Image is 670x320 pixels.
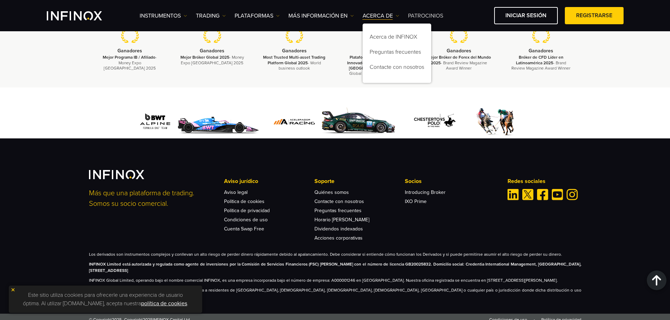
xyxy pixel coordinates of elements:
[235,12,280,20] a: PLATAFORMAS
[537,189,548,200] a: Facebook
[314,189,349,195] a: Quiénes somos
[89,287,581,300] p: Las informaciones en este sitio de internet no están dirigida a residentes de [GEOGRAPHIC_DATA], ...
[427,55,491,71] p: - Brand Review Magazine Award Winner
[405,189,446,195] a: Introducing Broker
[363,12,399,20] a: ACERCA DE
[552,189,563,200] a: Youtube
[89,262,581,273] strong: INFINOX Limited está autorizada y regulada como agente de inversiones por la Comisión de Servicio...
[200,48,224,54] strong: Ganadores
[224,177,314,185] p: Aviso jurídico
[344,55,409,81] p: - Global Brand Frontier Awards 2026
[196,12,226,20] a: TRADING
[180,55,244,65] p: - Money Expo [GEOGRAPHIC_DATA] 2025
[314,198,364,204] a: Contacte con nosotros
[314,235,363,241] a: Acciones corporativas
[522,189,534,200] a: Twitter
[516,55,563,65] strong: Bróker de CFD Líder en Latinoamérica 2025
[47,11,119,20] a: INFINOX Logo
[263,55,325,65] strong: Most Trusted Multi-asset Trading Platform Global 2025
[89,251,581,257] p: Los derivados son instrumentos complejos y conllevan un alto riesgo de perder dinero rápidamente ...
[89,277,581,283] p: INFINOX Global Limited, operando bajo el nombre comercial INFINOX, es una empresa incorporada baj...
[314,208,362,214] a: Preguntas frecuentes
[288,12,354,20] a: Más información en
[224,217,268,223] a: Condiciones de uso
[494,7,558,24] a: Iniciar sesión
[363,61,431,76] a: Contacte con nosotros
[508,177,581,185] p: Redes sociales
[508,189,519,200] a: Linkedin
[224,226,264,232] a: Cuenta Swap Free
[141,300,187,307] a: política de cookies
[103,55,155,60] strong: Mejor Programa IB / Afiliado
[117,48,142,54] strong: Ganadores
[405,177,495,185] p: Socios
[427,55,491,65] strong: Mejor Bróker de Forex del Mundo 2025
[405,198,427,204] a: IXO Prime
[408,12,443,20] a: Patrocinios
[89,188,212,209] p: Más que una plataforma de trading. Somos su socio comercial.
[282,48,307,54] strong: Ganadores
[314,217,369,223] a: Horario [PERSON_NAME]
[567,189,578,200] a: Instagram
[447,48,471,54] strong: Ganadores
[98,55,162,71] p: - Money Expo [GEOGRAPHIC_DATA] 2025
[363,46,431,61] a: Preguntas frecuentes
[509,55,573,71] p: - Brand Review Magazine Award Winner
[347,55,406,70] strong: Plataforma de Comercio Más Innovadora – [PERSON_NAME][GEOGRAPHIC_DATA], 2025
[224,189,248,195] a: Aviso legal
[140,12,187,20] a: Instrumentos
[11,287,15,292] img: yellow close icon
[180,55,229,60] strong: Mejor Bróker Global 2025
[529,48,553,54] strong: Ganadores
[224,208,270,214] a: Política de privacidad
[262,55,327,71] p: - World business outlook
[12,289,199,309] p: Este sitio utiliza cookies para ofrecerle una experiencia de usuario óptima. Al utilizar [DOMAIN_...
[314,226,363,232] a: Dividendos indexados
[565,7,624,24] a: Registrarse
[363,31,431,46] a: Acerca de INFINOX
[314,177,405,185] p: Soporte
[224,198,264,204] a: Política de cookies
